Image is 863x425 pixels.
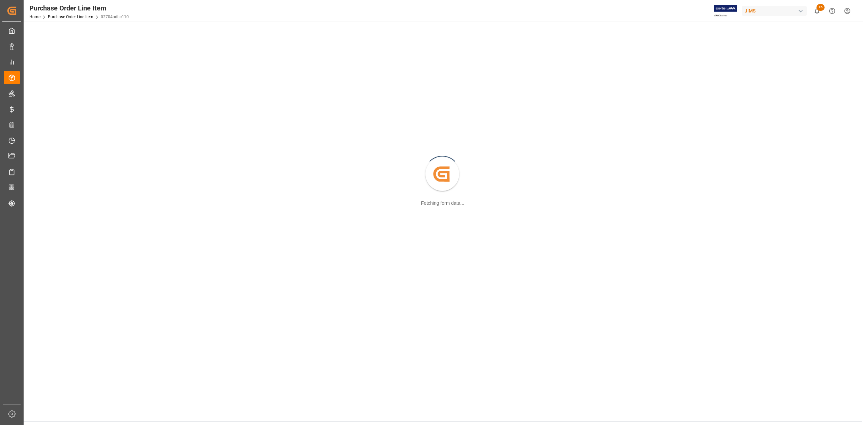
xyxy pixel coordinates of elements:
[809,3,825,19] button: show 16 new notifications
[29,3,129,13] div: Purchase Order Line Item
[742,4,809,17] button: JIMS
[421,200,464,207] div: Fetching form data...
[714,5,737,17] img: Exertis%20JAM%20-%20Email%20Logo.jpg_1722504956.jpg
[816,4,825,11] span: 16
[48,15,93,19] a: Purchase Order Line Item
[742,6,807,16] div: JIMS
[29,15,40,19] a: Home
[825,3,840,19] button: Help Center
